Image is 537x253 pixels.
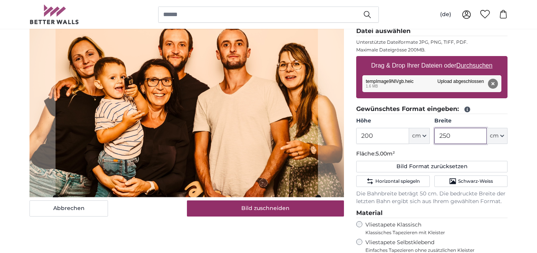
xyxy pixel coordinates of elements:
button: cm [409,128,430,144]
span: cm [490,132,499,140]
p: Fläche: [356,150,508,158]
p: Unterstützte Dateiformate JPG, PNG, TIFF, PDF. [356,39,508,45]
span: Horizontal spiegeln [375,178,420,184]
span: Schwarz-Weiss [458,178,493,184]
button: Schwarz-Weiss [434,175,508,187]
label: Breite [434,117,508,125]
legend: Material [356,208,508,218]
label: Drag & Drop Ihrer Dateien oder [368,58,496,73]
p: Maximale Dateigrösse 200MB. [356,47,508,53]
legend: Gewünschtes Format eingeben: [356,104,508,114]
label: Höhe [356,117,429,125]
button: cm [487,128,508,144]
button: Horizontal spiegeln [356,175,429,187]
button: (de) [434,8,457,21]
img: Betterwalls [29,5,79,24]
p: Die Bahnbreite beträgt 50 cm. Die bedruckte Breite der letzten Bahn ergibt sich aus Ihrem gewählt... [356,190,508,205]
span: cm [412,132,421,140]
span: 5.00m² [376,150,395,157]
button: Bild Format zurücksetzen [356,161,508,172]
button: Abbrechen [29,200,108,217]
label: Vliestapete Klassisch [365,221,501,236]
u: Durchsuchen [457,62,493,69]
span: Klassisches Tapezieren mit Kleister [365,230,501,236]
button: Bild zuschneiden [187,200,344,217]
legend: Datei auswählen [356,26,508,36]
